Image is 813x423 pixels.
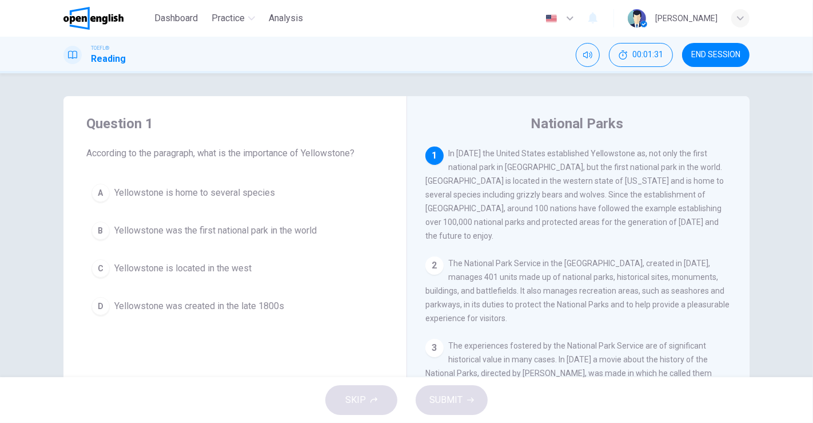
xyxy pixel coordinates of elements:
div: 3 [425,339,444,357]
span: Dashboard [154,11,198,25]
div: D [91,297,110,315]
div: 2 [425,256,444,275]
button: 00:01:31 [609,43,673,67]
div: C [91,259,110,278]
button: BYellowstone was the first national park in the world [86,216,384,245]
div: 1 [425,147,444,165]
div: Hide [609,43,673,67]
span: The National Park Service in the [GEOGRAPHIC_DATA], created in [DATE], manages 401 units made up ... [425,259,730,323]
button: END SESSION [682,43,750,67]
img: OpenEnglish logo [63,7,123,30]
a: OpenEnglish logo [63,7,150,30]
span: Yellowstone is home to several species [114,186,275,200]
h4: National Parks [531,114,623,133]
div: [PERSON_NAME] [655,11,718,25]
span: END SESSION [691,50,740,60]
h1: Reading [91,52,126,66]
button: Practice [207,8,260,29]
button: Analysis [264,8,308,29]
span: In [DATE] the United States established Yellowstone as, not only the first national park in [GEOG... [425,149,724,240]
button: CYellowstone is located in the west [86,254,384,283]
span: Yellowstone was created in the late 1800s [114,299,284,313]
span: Practice [212,11,245,25]
h4: Question 1 [86,114,384,133]
button: AYellowstone is home to several species [86,179,384,207]
button: DYellowstone was created in the late 1800s [86,292,384,321]
img: en [544,14,559,23]
img: Profile picture [628,9,646,27]
span: TOEFL® [91,44,109,52]
span: Yellowstone was the first national park in the world [114,224,317,238]
span: According to the paragraph, what is the importance of Yellowstone? [86,147,384,160]
div: Mute [576,43,600,67]
span: Analysis [269,11,303,25]
div: B [91,222,110,240]
button: Dashboard [150,8,202,29]
span: 00:01:31 [632,50,663,60]
div: A [91,184,110,202]
span: Yellowstone is located in the west [114,262,252,275]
